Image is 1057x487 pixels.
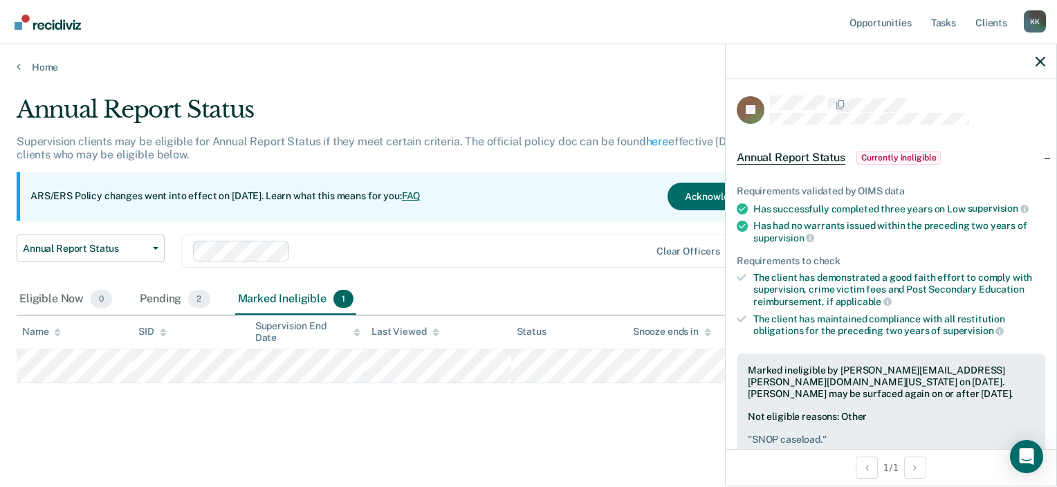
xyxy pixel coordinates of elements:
div: Not eligible reasons: Other [748,411,1034,445]
div: The client has maintained compliance with all restitution obligations for the preceding two years of [753,313,1045,337]
div: Has had no warrants issued within the preceding two years of [753,220,1045,243]
div: Snooze ends in [633,326,711,338]
div: Marked Ineligible [235,284,357,315]
button: Profile dropdown button [1024,10,1046,33]
div: K K [1024,10,1046,33]
span: supervision [753,232,814,243]
div: Annual Report StatusCurrently ineligible [726,136,1056,180]
div: The client has demonstrated a good faith effort to comply with supervision, crime victim fees and... [753,272,1045,307]
span: 2 [188,290,210,308]
span: applicable [836,296,892,307]
span: supervision [943,325,1004,336]
span: 1 [333,290,353,308]
div: Clear officers [656,246,720,257]
div: Eligible Now [17,284,115,315]
pre: " SNOP caseload. " [748,434,1034,445]
div: Requirements to check [737,255,1045,267]
button: Acknowledge & Close [668,183,799,210]
a: FAQ [402,190,421,201]
div: Supervision End Date [255,320,360,344]
button: Previous Opportunity [856,457,878,479]
img: Recidiviz [15,15,81,30]
span: supervision [968,203,1029,214]
span: Annual Report Status [23,243,147,255]
div: Has successfully completed three years on Low [753,203,1045,215]
a: here [646,135,668,148]
div: Requirements validated by OIMS data [737,185,1045,197]
div: Status [517,326,546,338]
span: Currently ineligible [856,151,941,165]
p: ARS/ERS Policy changes went into effect on [DATE]. Learn what this means for you: [30,190,421,203]
button: Next Opportunity [904,457,926,479]
div: SID [138,326,167,338]
div: Open Intercom Messenger [1010,440,1043,473]
p: Supervision clients may be eligible for Annual Report Status if they meet certain criteria. The o... [17,135,791,161]
div: Marked ineligible by [PERSON_NAME][EMAIL_ADDRESS][PERSON_NAME][DOMAIN_NAME][US_STATE] on [DATE]. ... [748,365,1034,399]
span: Annual Report Status [737,151,845,165]
span: 0 [91,290,112,308]
a: Home [17,61,1040,73]
div: Annual Report Status [17,95,809,135]
div: Pending [137,284,212,315]
div: Name [22,326,61,338]
div: Last Viewed [371,326,439,338]
div: 1 / 1 [726,449,1056,486]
